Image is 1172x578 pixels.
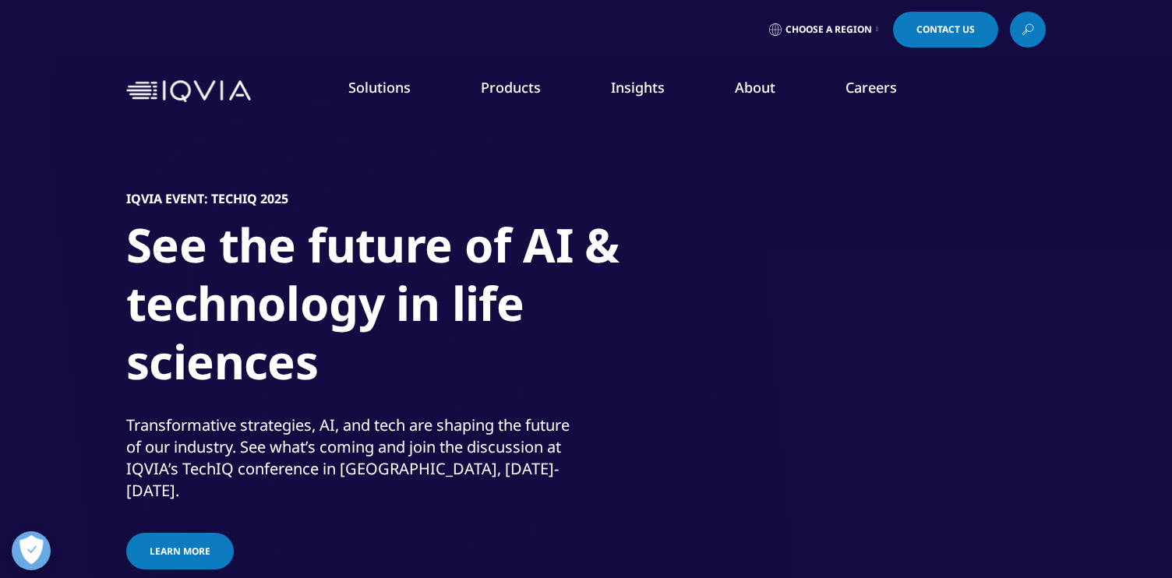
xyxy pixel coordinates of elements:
h1: See the future of AI & technology in life sciences​ [126,216,711,400]
button: Open Preferences [12,531,51,570]
a: Contact Us [893,12,998,48]
span: Contact Us [916,25,975,34]
img: IQVIA Healthcare Information Technology and Pharma Clinical Research Company [126,80,251,103]
a: Careers [845,78,897,97]
a: About [735,78,775,97]
nav: Primary [257,55,1046,128]
a: Products [481,78,541,97]
h5: IQVIA Event: TechIQ 2025​ [126,191,288,206]
span: Choose a Region [785,23,872,36]
span: Learn more [150,545,210,558]
a: Solutions [348,78,411,97]
a: Insights [611,78,665,97]
div: Transformative strategies, AI, and tech are shaping the future of our industry. See what’s coming... [126,414,582,502]
a: Learn more [126,533,234,569]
